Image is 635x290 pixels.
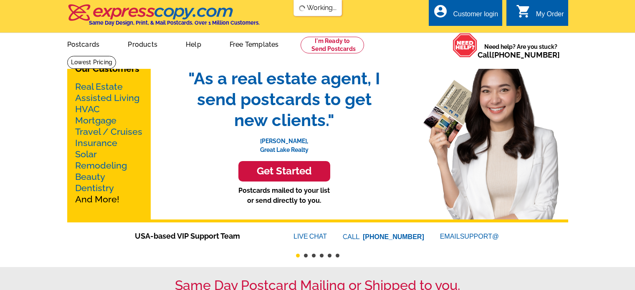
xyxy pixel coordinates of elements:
h3: Get Started [249,165,320,177]
a: shopping_cart My Order [516,9,564,20]
a: Remodeling [75,160,127,171]
button: 2 of 6 [304,254,308,257]
button: 6 of 6 [336,254,339,257]
button: 3 of 6 [312,254,316,257]
a: LIVECHAT [293,233,327,240]
a: Free Templates [216,34,292,53]
a: [PHONE_NUMBER] [492,50,560,59]
a: [PHONE_NUMBER] [363,233,424,240]
h4: Same Day Design, Print, & Mail Postcards. Over 1 Million Customers. [89,20,260,26]
a: Postcards [54,34,113,53]
a: Help [172,34,215,53]
a: Assisted Living [75,93,139,103]
a: Insurance [75,138,117,148]
a: Travel / Cruises [75,126,142,137]
p: And More! [75,81,143,205]
button: 1 of 6 [296,254,300,257]
button: 5 of 6 [328,254,331,257]
font: CALL [343,232,361,242]
a: Dentistry [75,183,114,193]
a: Get Started [180,161,389,182]
button: 4 of 6 [320,254,324,257]
a: Solar [75,149,97,159]
a: Products [114,34,171,53]
img: help [453,33,478,58]
i: account_circle [433,4,448,19]
a: Real Estate [75,81,123,92]
p: Postcards mailed to your list or send directly to you. [180,186,389,206]
span: USA-based VIP Support Team [135,230,268,242]
span: Call [478,50,560,59]
div: Customer login [453,10,498,22]
a: HVAC [75,104,100,114]
span: Need help? Are you stuck? [478,43,564,59]
i: shopping_cart [516,4,531,19]
p: [PERSON_NAME], Great Lake Realty [180,131,389,154]
span: "As a real estate agent, I send postcards to get new clients." [180,68,389,131]
div: My Order [536,10,564,22]
a: EMAILSUPPORT@ [440,233,500,240]
a: account_circle Customer login [433,9,498,20]
img: loading... [299,5,305,12]
font: LIVE [293,232,309,242]
font: SUPPORT@ [460,232,500,242]
a: Same Day Design, Print, & Mail Postcards. Over 1 Million Customers. [67,10,260,26]
a: Mortgage [75,115,116,126]
a: Beauty [75,171,105,182]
